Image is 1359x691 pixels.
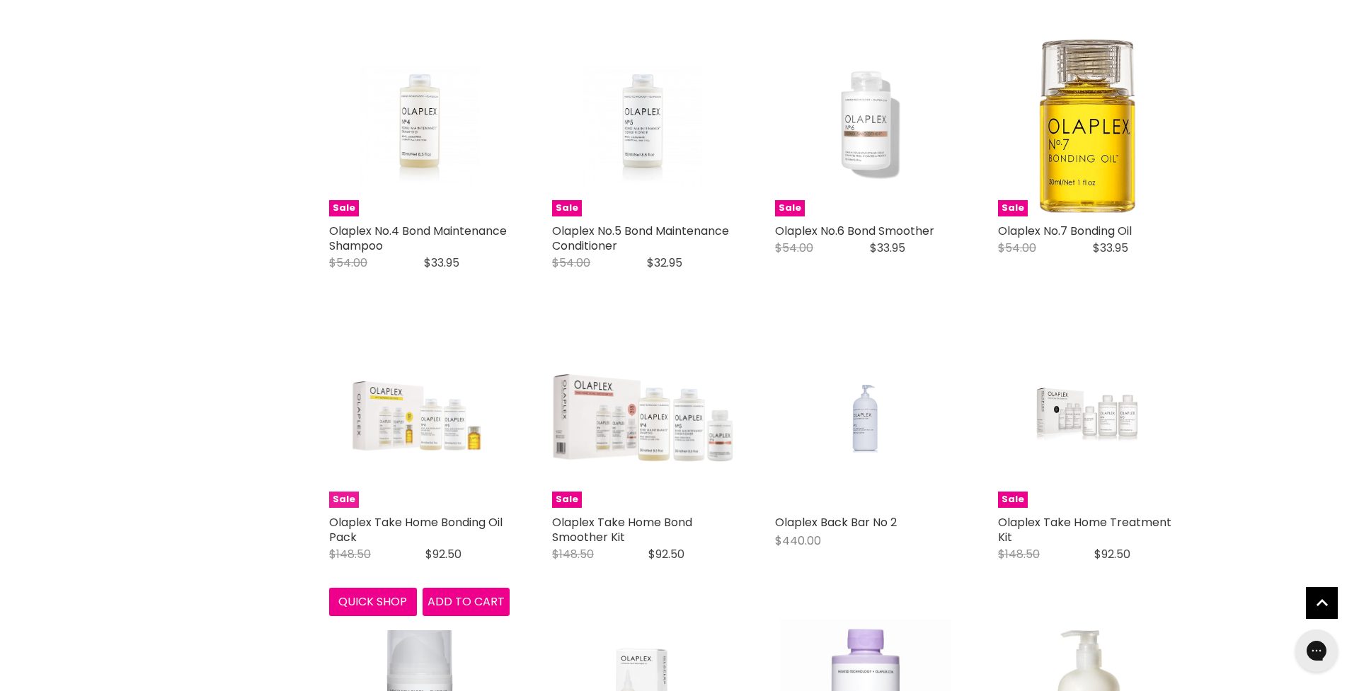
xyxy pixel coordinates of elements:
[998,36,1179,216] a: Olaplex No.7 Bonding Oil Sale
[583,36,703,216] img: Olaplex Bond Maintenance Conditioner No 5
[329,514,503,545] a: Olaplex Take Home Bonding Oil Pack
[425,546,461,562] span: $92.50
[552,492,582,508] span: Sale
[998,36,1179,216] img: Olaplex No.7 Bonding Oil
[552,374,733,462] img: Olaplex Take Home Bond Smoother Kit
[775,514,897,530] a: Olaplex Back Bar No 2
[329,255,367,271] span: $54.00
[329,327,510,508] a: Olaplex Take Home Bonding Oil Pack Sale
[424,255,459,271] span: $33.95
[1028,327,1149,508] img: Olaplex Take Home Treatment Kit
[647,255,682,271] span: $32.95
[329,588,417,616] button: Quick shop
[552,200,582,216] span: Sale
[775,223,934,239] a: Olaplex No.6 Bond Smoother
[998,327,1179,508] a: Olaplex Take Home Treatment Kit Sale
[775,200,805,216] span: Sale
[329,200,359,216] span: Sale
[998,223,1132,239] a: Olaplex No.7 Bonding Oil
[423,588,510,616] button: Add to cart
[805,327,926,508] img: Olaplex Back Bar No 2
[805,36,926,216] img: Olaplex No 6 Bond Smoother
[1288,625,1345,677] iframe: Gorgias live chat messenger
[870,240,905,256] span: $33.95
[998,240,1036,256] span: $54.00
[1093,240,1128,256] span: $33.95
[428,593,505,610] span: Add to cart
[329,223,507,254] a: Olaplex No.4 Bond Maintenance Shampoo
[360,36,480,216] img: Olaplex Bond Maintenance Shampoo No 4
[552,327,733,508] a: Olaplex Take Home Bond Smoother Kit Sale
[775,327,956,508] a: Olaplex Back Bar No 2
[552,546,594,562] span: $148.50
[552,514,692,545] a: Olaplex Take Home Bond Smoother Kit
[329,36,510,216] a: Olaplex No.4 Bond Maintenance Shampoo Olaplex Bond Maintenance Shampoo No 4 Sale
[998,492,1028,508] span: Sale
[329,546,371,562] span: $148.50
[552,255,590,271] span: $54.00
[998,200,1028,216] span: Sale
[329,373,510,463] img: Olaplex Take Home Bonding Oil Pack
[552,223,729,254] a: Olaplex No.5 Bond Maintenance Conditioner
[998,546,1040,562] span: $148.50
[775,36,956,216] a: Olaplex No 6 Bond Smoother Sale
[775,533,821,549] span: $440.00
[1094,546,1130,562] span: $92.50
[329,492,359,508] span: Sale
[998,514,1171,545] a: Olaplex Take Home Treatment Kit
[775,240,813,256] span: $54.00
[648,546,684,562] span: $92.50
[552,36,733,216] a: Olaplex No.5 Bond Maintenance Conditioner Olaplex Bond Maintenance Conditioner No 5 Sale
